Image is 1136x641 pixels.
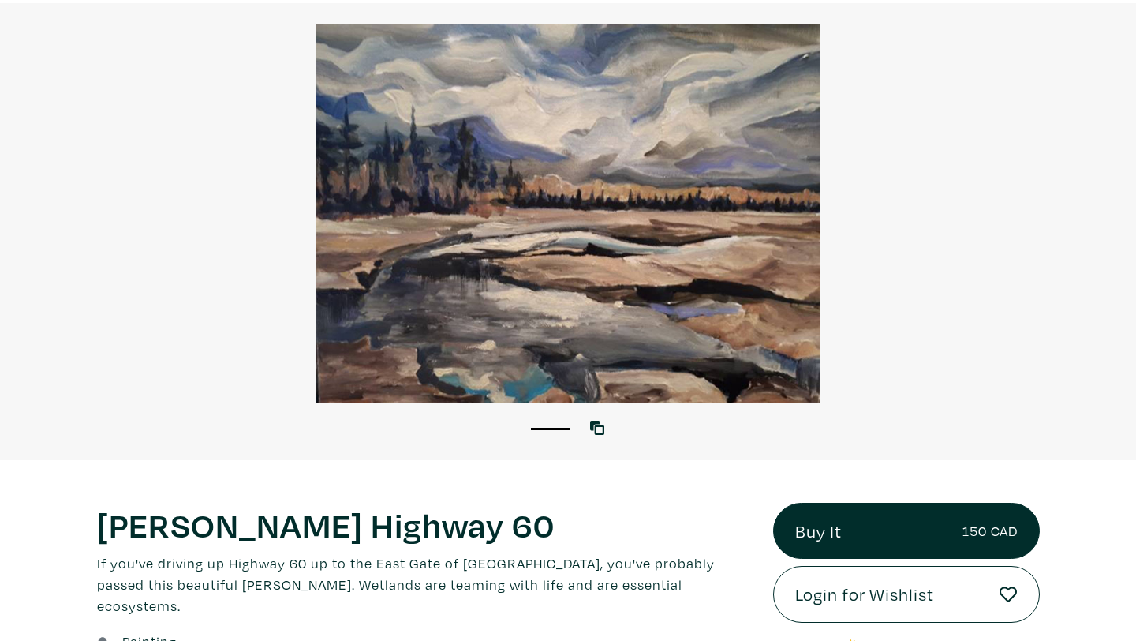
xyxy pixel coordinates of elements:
[97,553,750,617] p: If you've driving up Highway 60 up to the East Gate of [GEOGRAPHIC_DATA], you've probably passed ...
[773,503,1040,560] a: Buy It150 CAD
[97,503,750,545] h1: [PERSON_NAME] Highway 60
[795,581,934,608] span: Login for Wishlist
[773,566,1040,623] a: Login for Wishlist
[531,428,570,430] button: 1 of 1
[962,520,1018,542] small: 150 CAD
